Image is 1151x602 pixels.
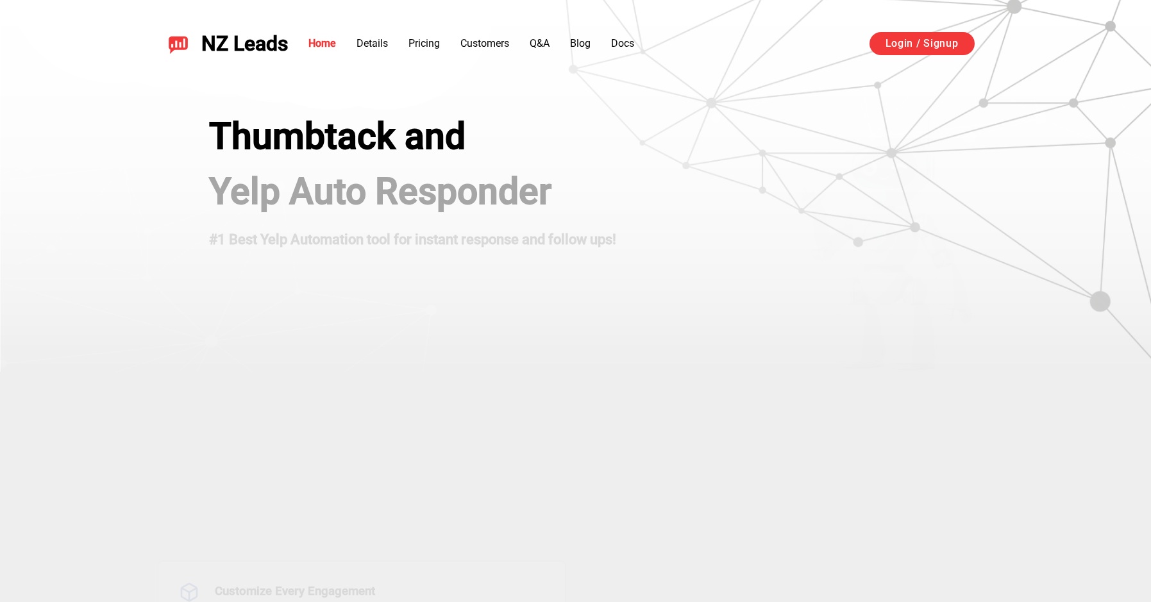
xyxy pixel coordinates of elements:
[408,37,440,49] a: Pricing
[611,37,634,49] a: Docs
[168,33,189,54] img: NZ Leads logo
[209,231,616,247] strong: #1 Best Yelp Automation tool for instant response and follow ups!
[308,37,336,49] a: Home
[357,37,388,49] a: Details
[215,582,526,600] h3: Customize Every Engagement
[570,37,591,49] a: Blog
[530,37,550,49] a: Q&A
[460,37,509,49] a: Customers
[209,171,616,213] h1: Yelp Auto Responder
[870,32,975,55] a: Login / Signup
[209,115,616,158] div: Thumbtack and
[795,115,974,372] img: yelp bot
[201,32,288,56] span: NZ Leads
